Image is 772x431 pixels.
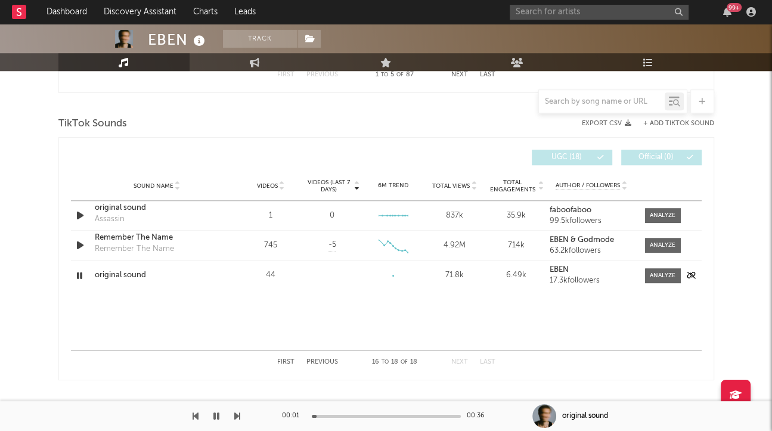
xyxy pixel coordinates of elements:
[306,359,338,365] button: Previous
[631,120,714,127] button: + Add TikTok Sound
[550,247,633,255] div: 63.2k followers
[282,409,306,423] div: 00:01
[723,7,731,17] button: 99+
[550,217,633,225] div: 99.5k followers
[95,232,219,244] a: Remember The Name
[328,239,336,251] span: -5
[95,269,219,281] a: original sound
[480,72,495,78] button: Last
[427,269,482,281] div: 71.8k
[365,181,421,190] div: 6M Trend
[381,72,388,77] span: to
[550,277,633,285] div: 17.3k followers
[540,154,594,161] span: UGC ( 18 )
[362,68,427,82] div: 1 5 87
[556,182,620,190] span: Author / Followers
[427,240,482,252] div: 4.92M
[243,210,299,222] div: 1
[304,179,352,193] span: Videos (last 7 days)
[451,72,468,78] button: Next
[488,210,544,222] div: 35.9k
[427,210,482,222] div: 837k
[727,3,742,12] div: 99 +
[95,213,125,225] div: Assassin
[550,266,633,274] a: EBEN
[95,243,174,255] div: Remember The Name
[362,355,427,370] div: 16 18 18
[467,409,491,423] div: 00:36
[134,182,173,190] span: Sound Name
[243,240,299,252] div: 745
[582,120,631,127] button: Export CSV
[643,120,714,127] button: + Add TikTok Sound
[451,359,468,365] button: Next
[223,30,297,48] button: Track
[396,72,404,77] span: of
[58,117,127,131] span: TikTok Sounds
[550,206,591,214] strong: faboofaboo
[306,72,338,78] button: Previous
[550,236,614,244] strong: EBEN & Godmode
[488,179,537,193] span: Total Engagements
[550,236,633,244] a: EBEN & Godmode
[532,150,612,165] button: UGC(18)
[277,72,294,78] button: First
[382,359,389,365] span: to
[148,30,208,49] div: EBEN
[257,182,278,190] span: Videos
[539,97,665,107] input: Search by song name or URL
[480,359,495,365] button: Last
[488,269,544,281] div: 6.49k
[550,266,569,274] strong: EBEN
[488,240,544,252] div: 714k
[401,359,408,365] span: of
[510,5,689,20] input: Search for artists
[243,269,299,281] div: 44
[432,182,470,190] span: Total Views
[550,206,633,215] a: faboofaboo
[562,411,608,421] div: original sound
[621,150,702,165] button: Official(0)
[95,202,219,214] a: original sound
[277,359,294,365] button: First
[330,210,334,222] div: 0
[629,154,684,161] span: Official ( 0 )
